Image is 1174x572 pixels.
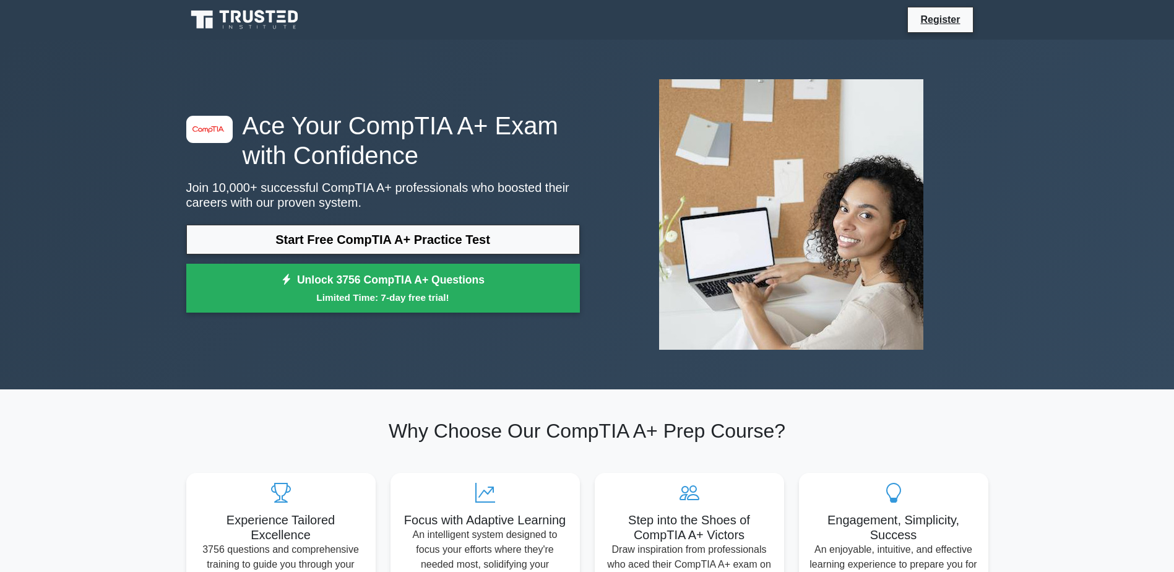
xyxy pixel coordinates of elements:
[186,180,580,210] p: Join 10,000+ successful CompTIA A+ professionals who boosted their careers with our proven system.
[196,513,366,542] h5: Experience Tailored Excellence
[186,225,580,254] a: Start Free CompTIA A+ Practice Test
[913,12,967,27] a: Register
[809,513,978,542] h5: Engagement, Simplicity, Success
[605,513,774,542] h5: Step into the Shoes of CompTIA A+ Victors
[186,419,988,443] h2: Why Choose Our CompTIA A+ Prep Course?
[186,111,580,170] h1: Ace Your CompTIA A+ Exam with Confidence
[202,290,564,305] small: Limited Time: 7-day free trial!
[186,264,580,313] a: Unlock 3756 CompTIA A+ QuestionsLimited Time: 7-day free trial!
[400,513,570,527] h5: Focus with Adaptive Learning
